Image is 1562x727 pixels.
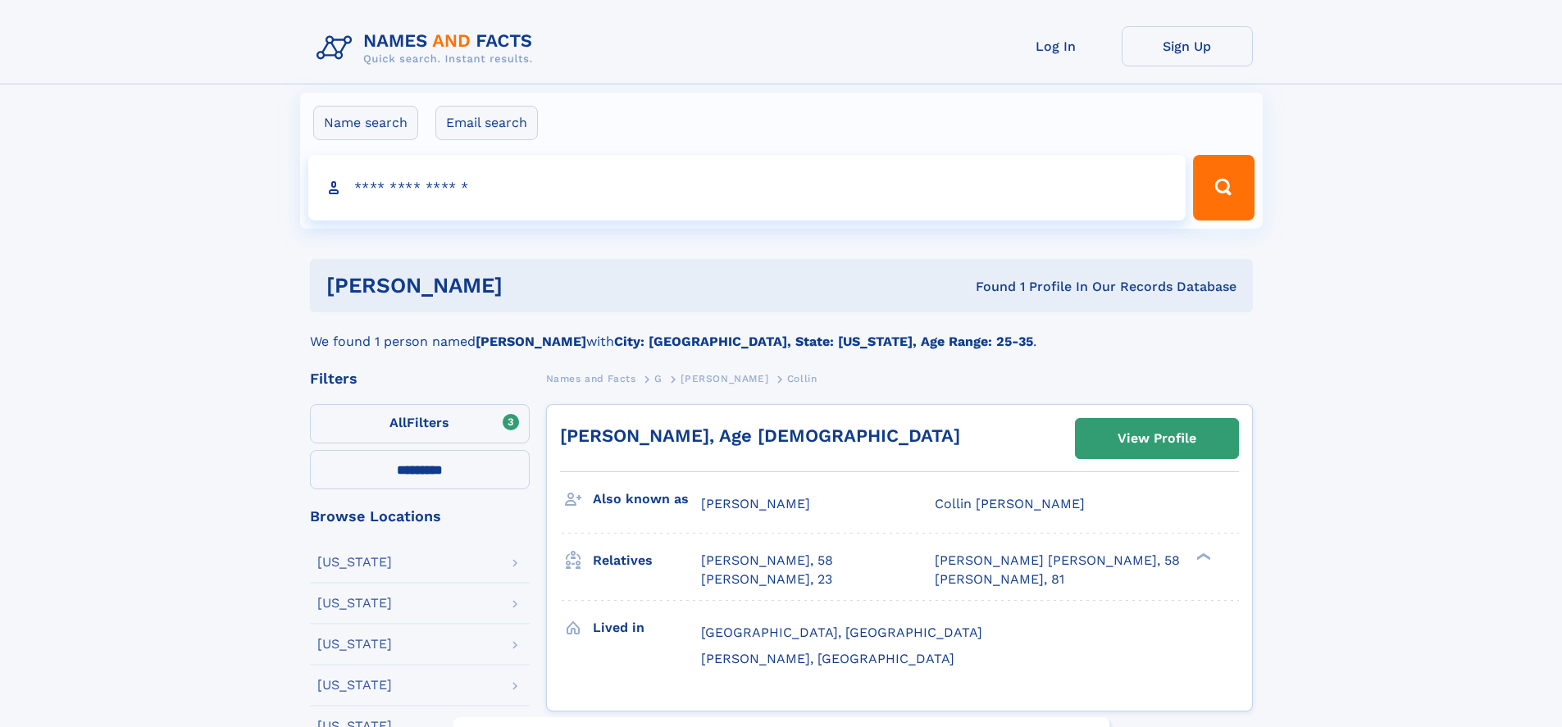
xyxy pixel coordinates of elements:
[1122,26,1253,66] a: Sign Up
[1192,552,1212,562] div: ❯
[317,638,392,651] div: [US_STATE]
[593,614,701,642] h3: Lived in
[935,552,1180,570] a: [PERSON_NAME] [PERSON_NAME], 58
[1076,419,1238,458] a: View Profile
[990,26,1122,66] a: Log In
[1193,155,1254,220] button: Search Button
[310,404,530,443] label: Filters
[310,509,530,524] div: Browse Locations
[681,368,768,388] a: [PERSON_NAME]
[935,496,1085,511] span: Collin [PERSON_NAME]
[560,425,960,446] a: [PERSON_NAME], Age [DEMOGRAPHIC_DATA]
[654,368,663,388] a: G
[326,275,740,296] h1: [PERSON_NAME]
[310,371,530,386] div: Filters
[435,106,538,140] label: Email search
[317,597,392,610] div: [US_STATE]
[935,570,1064,588] a: [PERSON_NAME], 81
[701,570,832,588] a: [PERSON_NAME], 23
[593,485,701,513] h3: Also known as
[593,547,701,575] h3: Relatives
[701,552,833,570] a: [PERSON_NAME], 58
[654,373,663,384] span: G
[389,415,407,430] span: All
[739,278,1236,296] div: Found 1 Profile In Our Records Database
[476,334,586,349] b: [PERSON_NAME]
[310,26,546,70] img: Logo Names and Facts
[787,373,817,384] span: Collin
[701,496,810,511] span: [PERSON_NAME]
[317,556,392,569] div: [US_STATE]
[701,651,954,666] span: [PERSON_NAME], [GEOGRAPHIC_DATA]
[681,373,768,384] span: [PERSON_NAME]
[313,106,418,140] label: Name search
[317,679,392,692] div: [US_STATE]
[310,312,1253,352] div: We found 1 person named with .
[308,155,1186,220] input: search input
[1118,420,1196,457] div: View Profile
[546,368,636,388] a: Names and Facts
[614,334,1033,349] b: City: [GEOGRAPHIC_DATA], State: [US_STATE], Age Range: 25-35
[701,625,982,640] span: [GEOGRAPHIC_DATA], [GEOGRAPHIC_DATA]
